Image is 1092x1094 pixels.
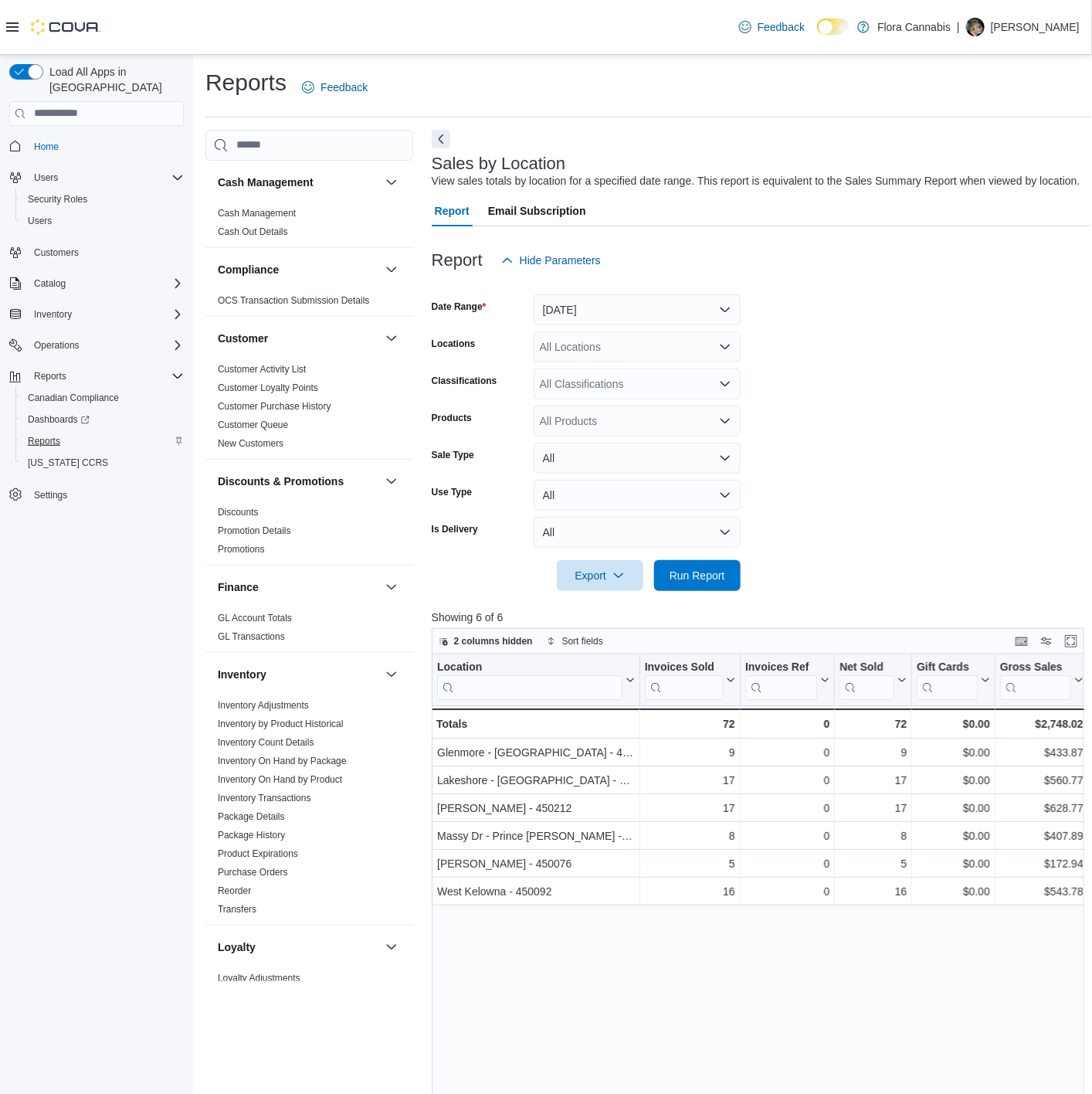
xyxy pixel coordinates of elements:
a: GL Transactions [218,631,285,642]
a: Dashboards [15,409,190,430]
button: Home [3,135,190,158]
button: Sort fields [541,632,609,651]
a: Settings [28,486,73,505]
div: Glenmore - [GEOGRAPHIC_DATA] - 450374 [437,743,635,762]
span: Customer Purchase History [218,400,331,413]
label: Products [432,412,472,424]
span: Inventory Count Details [218,736,314,749]
div: [PERSON_NAME] - 450076 [437,854,635,873]
a: [US_STATE] CCRS [22,454,114,472]
div: 0 [745,827,829,845]
span: Reorder [218,885,251,897]
p: Showing 6 of 6 [432,610,1091,625]
button: Inventory [382,665,401,684]
div: 8 [839,827,907,845]
div: 17 [644,771,734,790]
div: Lakeshore - [GEOGRAPHIC_DATA] - 450372 [437,771,635,790]
div: Massy Dr - Prince [PERSON_NAME] - 450075 [437,827,635,845]
a: Purchase Orders [218,867,288,878]
div: 5 [839,854,907,873]
a: Customer Activity List [218,364,307,375]
button: Users [28,168,64,187]
div: 16 [839,882,907,901]
h1: Reports [205,67,287,98]
span: Promotion Details [218,525,291,537]
a: Package History [218,830,285,841]
p: [PERSON_NAME] [991,18,1080,36]
span: Operations [34,339,80,352]
span: Sort fields [562,635,603,647]
span: Inventory by Product Historical [218,718,344,730]
button: Inventory [3,304,190,325]
button: Security Roles [15,189,190,210]
p: | [957,18,960,36]
div: Location [437,660,622,699]
span: Users [28,168,184,187]
button: Catalog [3,273,190,294]
button: Enter fullscreen [1062,632,1080,651]
span: GL Account Totals [218,612,292,624]
input: Dark Mode [817,19,850,35]
div: 0 [745,799,829,817]
button: Finance [382,578,401,596]
button: Cash Management [382,173,401,192]
div: 16 [644,882,734,901]
label: Locations [432,338,476,350]
a: Inventory On Hand by Product [218,774,342,785]
button: Customer [218,331,379,346]
span: Users [28,215,52,227]
button: Display options [1037,632,1056,651]
a: Feedback [733,12,811,42]
div: Invoices Ref [745,660,817,699]
button: [DATE] [534,294,741,325]
span: Washington CCRS [22,454,184,472]
div: 17 [839,771,907,790]
span: Product Expirations [218,848,298,860]
span: Reports [22,432,184,450]
span: Dashboards [28,413,90,426]
a: Dashboards [22,410,96,429]
span: Users [22,212,184,230]
a: Inventory Adjustments [218,700,309,711]
div: Compliance [205,291,413,316]
button: Open list of options [719,341,731,353]
div: Invoices Ref [745,660,817,674]
div: 9 [644,743,734,762]
div: West Kelowna - 450092 [437,882,635,901]
a: Inventory by Product Historical [218,719,344,729]
button: Gross Sales [1000,660,1084,699]
div: 0 [745,715,829,733]
span: Purchase Orders [218,866,288,878]
div: Totals [436,715,635,733]
div: $543.78 [1000,882,1084,901]
a: Canadian Compliance [22,389,125,407]
div: 0 [745,854,829,873]
span: Security Roles [28,193,87,206]
span: OCS Transaction Submission Details [218,294,370,307]
div: $0.00 [917,743,990,762]
span: Run Report [670,568,725,583]
button: Compliance [218,262,379,277]
button: Run Report [654,560,741,591]
a: Loyalty Adjustments [218,973,300,984]
div: 5 [644,854,734,873]
span: Home [28,137,184,156]
div: Gross Sales [1000,660,1071,674]
span: Inventory Transactions [218,792,311,804]
div: 0 [745,882,829,901]
a: Inventory On Hand by Package [218,756,347,766]
button: Location [437,660,635,699]
span: Settings [28,484,184,504]
div: Gift Card Sales [917,660,978,699]
span: Customer Activity List [218,363,307,375]
span: Settings [34,489,67,501]
span: Customers [28,243,184,262]
button: Inventory [28,305,78,324]
span: Feedback [758,19,805,35]
span: Package Details [218,810,285,823]
a: Promotions [218,544,265,555]
button: Cash Management [218,175,379,190]
nav: Complex example [9,129,184,546]
button: Open list of options [719,378,731,390]
span: Email Subscription [488,195,586,226]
